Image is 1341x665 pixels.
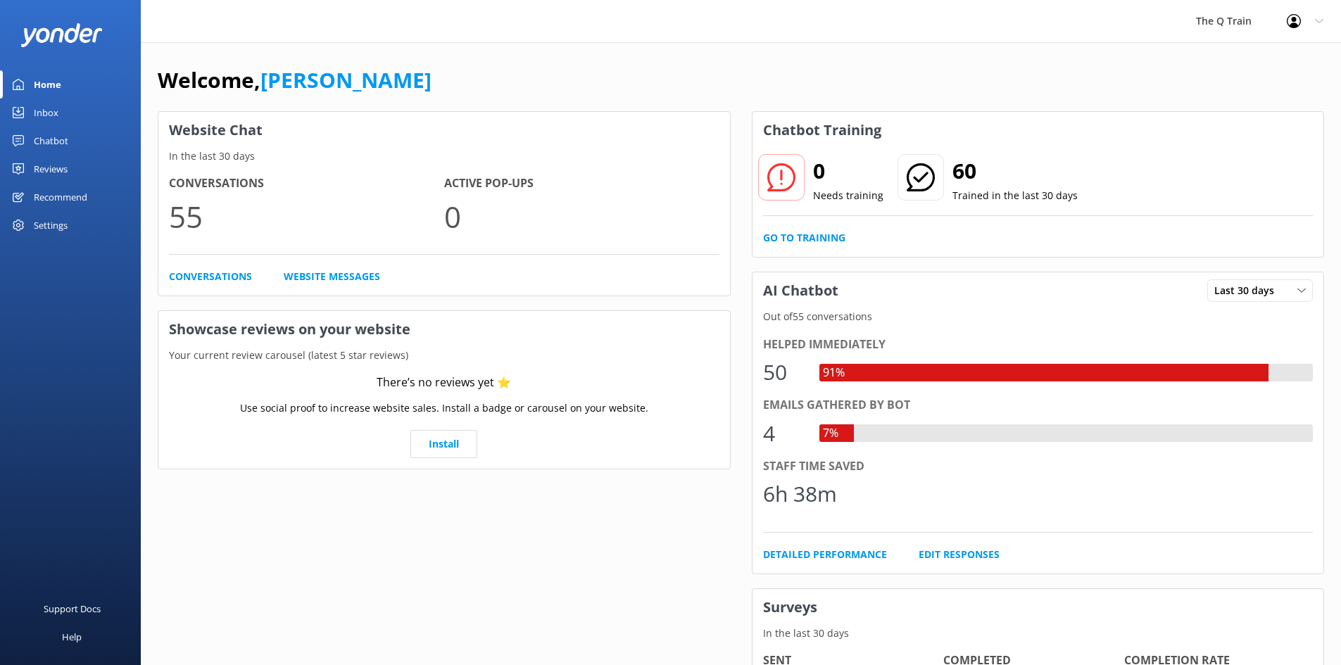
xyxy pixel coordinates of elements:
[952,188,1078,203] p: Trained in the last 30 days
[763,547,887,562] a: Detailed Performance
[34,99,58,127] div: Inbox
[240,400,648,416] p: Use social proof to increase website sales. Install a badge or carousel on your website.
[34,155,68,183] div: Reviews
[1214,283,1283,298] span: Last 30 days
[260,65,432,94] a: [PERSON_NAME]
[819,424,842,443] div: 7%
[819,364,848,382] div: 91%
[34,211,68,239] div: Settings
[169,193,444,240] p: 55
[919,547,1000,562] a: Edit Responses
[763,336,1314,354] div: Helped immediately
[158,148,730,164] p: In the last 30 days
[21,23,102,46] img: yonder-white-logo.png
[169,269,252,284] a: Conversations
[158,112,730,148] h3: Website Chat
[158,63,432,97] h1: Welcome,
[763,355,805,389] div: 50
[284,269,380,284] a: Website Messages
[753,626,1324,641] p: In the last 30 days
[34,183,87,211] div: Recommend
[813,188,883,203] p: Needs training
[753,589,1324,626] h3: Surveys
[763,477,837,511] div: 6h 38m
[763,417,805,450] div: 4
[444,193,719,240] p: 0
[410,430,477,458] a: Install
[444,175,719,193] h4: Active Pop-ups
[763,457,1314,476] div: Staff time saved
[169,175,444,193] h4: Conversations
[763,396,1314,414] div: Emails gathered by bot
[763,230,845,246] a: Go to Training
[158,348,730,363] p: Your current review carousel (latest 5 star reviews)
[158,311,730,348] h3: Showcase reviews on your website
[753,309,1324,324] p: Out of 55 conversations
[952,154,1078,188] h2: 60
[813,154,883,188] h2: 0
[377,374,511,392] div: There’s no reviews yet ⭐
[753,112,892,148] h3: Chatbot Training
[62,623,82,651] div: Help
[34,70,61,99] div: Home
[34,127,68,155] div: Chatbot
[44,595,101,623] div: Support Docs
[753,272,849,309] h3: AI Chatbot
